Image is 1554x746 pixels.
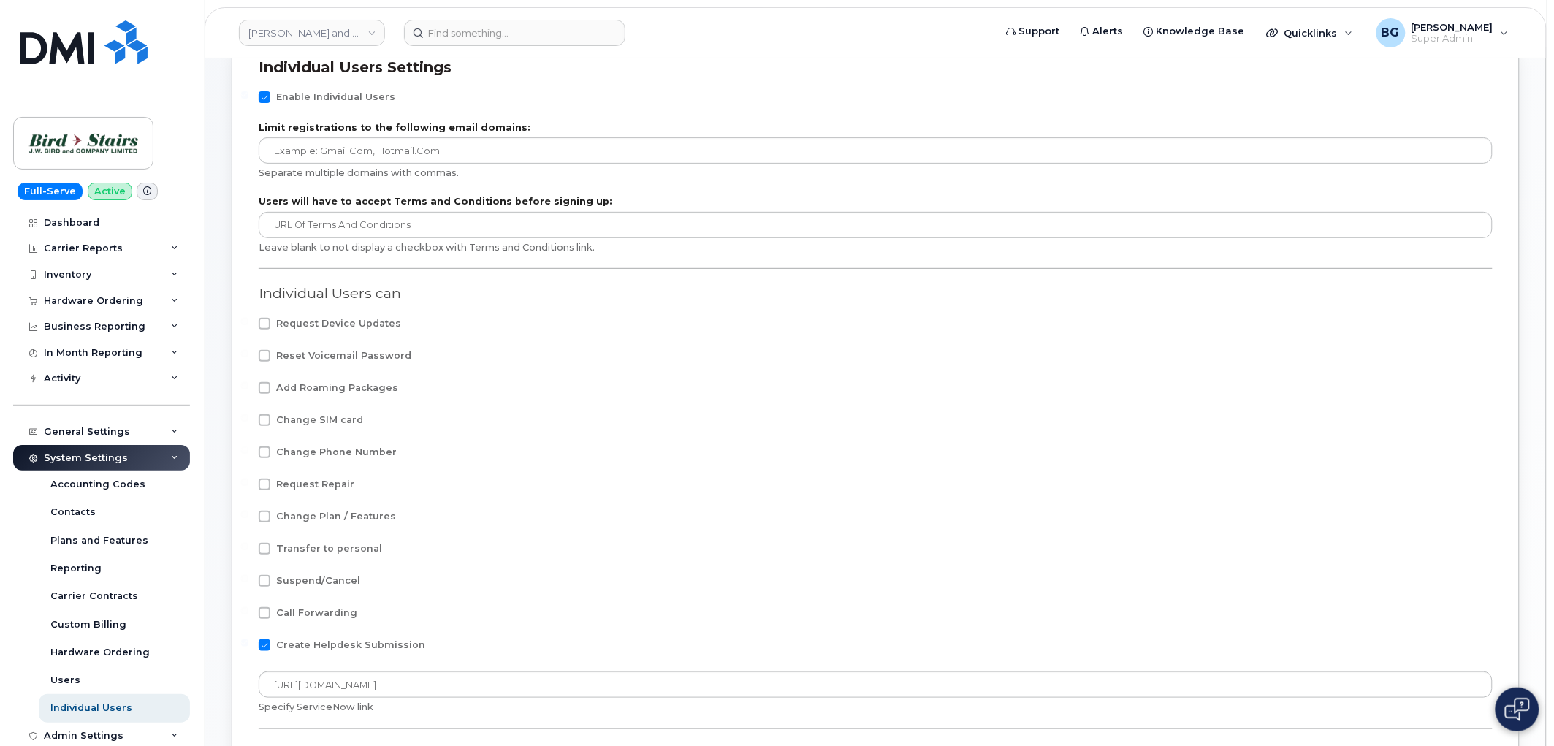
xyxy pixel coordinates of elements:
[276,607,357,618] span: Call Forwarding
[259,137,1493,164] input: Example: gmail.com, hotmail.com
[1134,17,1255,46] a: Knowledge Base
[241,479,248,486] input: Request Repair
[276,543,382,554] span: Transfer to personal
[276,446,397,457] span: Change Phone Number
[276,382,398,393] span: Add Roaming Packages
[241,350,248,357] input: Reset Voicemail Password
[276,414,363,425] span: Change SIM card
[241,91,248,99] input: Enable Individual Users
[1412,21,1493,33] span: [PERSON_NAME]
[1070,17,1134,46] a: Alerts
[259,671,1493,698] input: https://...
[241,414,248,422] input: Change SIM card
[276,511,396,522] span: Change Plan / Features
[276,91,395,102] span: Enable Individual Users
[241,639,248,647] input: Create Helpdesk Submission
[259,241,1493,254] div: Leave blank to not display a checkbox with Terms and Conditions link.
[259,167,1493,180] div: Separate multiple domains with commas.
[241,318,248,325] input: Request Device Updates
[1019,24,1060,39] span: Support
[239,20,385,46] a: JW Bird and Company (Bird Stairs)
[259,123,1493,133] label: Limit registrations to the following email domains:
[241,607,248,614] input: Call Forwarding
[259,57,1493,78] div: Individual Users Settings
[1257,18,1363,47] div: Quicklinks
[276,350,411,361] span: Reset Voicemail Password
[259,701,1493,714] div: Specify ServiceNow link
[276,575,360,586] span: Suspend/Cancel
[276,318,401,329] span: Request Device Updates
[241,511,248,518] input: Change Plan / Features
[997,17,1070,46] a: Support
[276,639,425,650] span: Create Helpdesk Submission
[276,479,354,490] span: Request Repair
[259,212,1493,238] input: URL of Terms and Conditions
[1093,24,1124,39] span: Alerts
[1412,33,1493,45] span: Super Admin
[1382,24,1400,42] span: BG
[259,197,1493,207] label: Users will have to accept Terms and Conditions before signing up:
[1284,27,1338,39] span: Quicklinks
[241,575,248,582] input: Suspend/Cancel
[241,543,248,550] input: Transfer to personal
[259,268,1493,303] div: Individual Users can
[241,446,248,454] input: Change Phone Number
[241,382,248,389] input: Add Roaming Packages
[1505,698,1530,721] img: Open chat
[404,20,625,46] input: Find something...
[1157,24,1245,39] span: Knowledge Base
[1366,18,1519,47] div: Bill Geary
